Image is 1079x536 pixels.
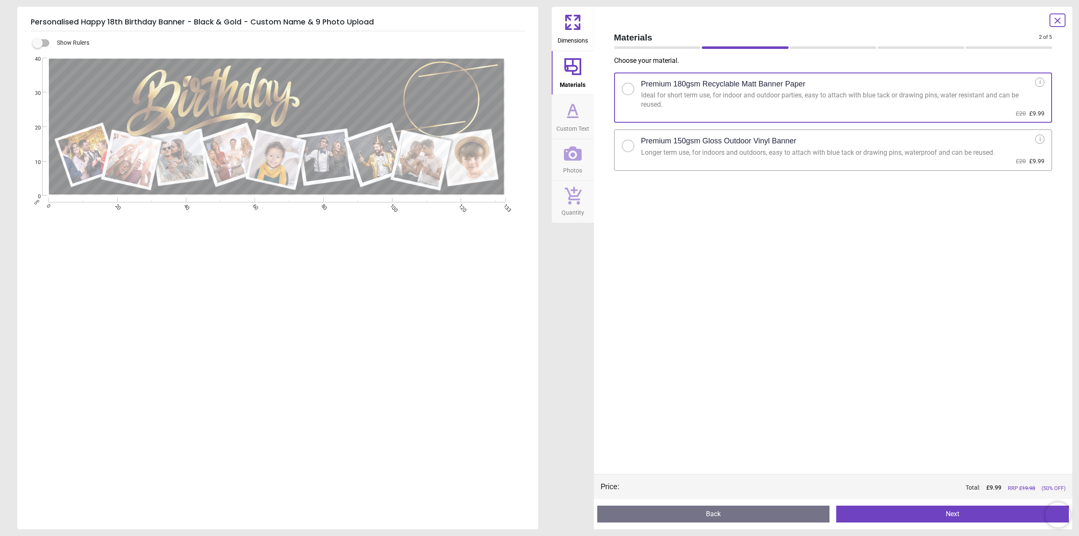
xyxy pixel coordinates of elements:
button: Custom Text [552,95,594,139]
div: Total: [632,484,1066,492]
span: Materials [560,77,585,89]
div: i [1035,78,1044,87]
button: Dimensions [552,7,594,51]
span: Materials [614,31,1039,43]
span: £ 19.98 [1019,485,1035,491]
span: Photos [563,162,582,175]
button: Photos [552,139,594,180]
p: Choose your material . [614,56,1059,65]
span: £9.99 [1029,110,1044,117]
span: (50% OFF) [1041,485,1066,492]
iframe: Brevo live chat [1045,502,1071,528]
span: £ [986,484,1001,492]
div: Ideal for short term use, for indoor and outdoor parties, easy to attach with blue tack or drawin... [641,91,1036,110]
span: 9.99 [990,484,1001,491]
h2: Premium 150gsm Gloss Outdoor Vinyl Banner [641,136,797,146]
div: Show Rulers [38,38,538,48]
span: £20 [1016,158,1026,164]
div: Price : [601,481,619,492]
span: Custom Text [556,121,589,133]
span: RRP [1008,485,1035,492]
div: i [1035,135,1044,144]
span: £20 [1016,110,1026,117]
span: £9.99 [1029,158,1044,164]
span: 2 of 5 [1039,34,1052,41]
button: Quantity [552,180,594,223]
span: 40 [25,56,41,63]
button: Next [836,506,1069,523]
button: Materials [552,51,594,95]
div: Longer term use, for indoors and outdoors, easy to attach with blue tack or drawing pins, waterpr... [641,148,1036,157]
button: Back [597,506,830,523]
span: Quantity [561,205,584,217]
span: Dimensions [558,32,588,45]
h5: Personalised Happy 18th Birthday Banner - Black & Gold - Custom Name & 9 Photo Upload [31,13,525,31]
h2: Premium 180gsm Recyclable Matt Banner Paper [641,79,805,89]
